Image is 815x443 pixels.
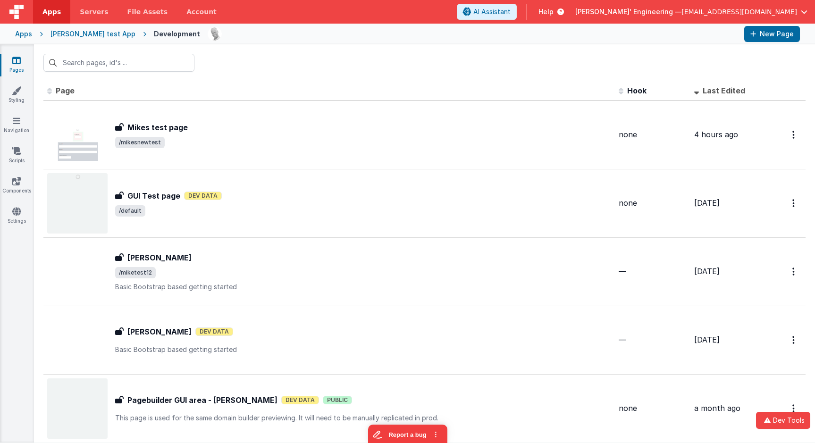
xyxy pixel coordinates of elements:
span: Page [56,86,75,95]
span: — [619,267,626,276]
p: Basic Bootstrap based getting started [115,345,611,354]
span: [PERSON_NAME]' Engineering — [575,7,681,17]
button: Options [787,125,802,144]
button: New Page [744,26,800,42]
p: This page is used for the same domain builder previewing. It will need to be manually replicated ... [115,413,611,423]
button: AI Assistant [457,4,517,20]
input: Search pages, id's ... [43,54,194,72]
span: /mikesnewtest [115,137,165,148]
button: [PERSON_NAME]' Engineering — [EMAIL_ADDRESS][DOMAIN_NAME] [575,7,807,17]
span: Hook [627,86,647,95]
span: Help [538,7,554,17]
img: 11ac31fe5dc3d0eff3fbbbf7b26fa6e1 [208,27,221,41]
button: Options [787,262,802,281]
span: Apps [42,7,61,17]
span: /miketest12 [115,267,156,278]
span: Last Edited [703,86,745,95]
div: [PERSON_NAME] test App [50,29,135,39]
span: [EMAIL_ADDRESS][DOMAIN_NAME] [681,7,797,17]
span: File Assets [127,7,168,17]
span: Public [323,396,352,404]
div: none [619,403,687,414]
span: /default [115,205,145,217]
div: Apps [15,29,32,39]
span: AI Assistant [473,7,511,17]
span: Dev Data [195,327,233,336]
h3: [PERSON_NAME] [127,326,192,337]
h3: Mikes test page [127,122,188,133]
button: Options [787,193,802,213]
span: [DATE] [694,267,720,276]
button: Options [787,399,802,418]
span: 4 hours ago [694,130,738,139]
div: Development [154,29,200,39]
span: Servers [80,7,108,17]
span: a month ago [694,403,740,413]
span: [DATE] [694,335,720,344]
div: none [619,198,687,209]
span: [DATE] [694,198,720,208]
div: none [619,129,687,140]
h3: GUI Test page [127,190,180,201]
p: Basic Bootstrap based getting started [115,282,611,292]
span: Dev Data [281,396,319,404]
h3: Pagebuilder GUI area - [PERSON_NAME] [127,394,277,406]
h3: [PERSON_NAME] [127,252,192,263]
button: Dev Tools [756,412,810,429]
button: Options [787,330,802,350]
span: Dev Data [184,192,222,200]
span: — [619,335,626,344]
